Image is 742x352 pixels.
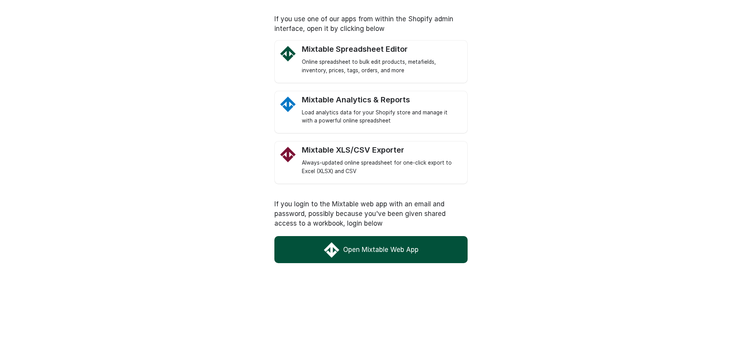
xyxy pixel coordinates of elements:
a: Mixtable Spreadsheet Editor Logo Mixtable Spreadsheet Editor Online spreadsheet to bulk edit prod... [302,44,459,75]
img: Mixtable Analytics [280,97,296,112]
img: Mixtable Spreadsheet Editor Logo [280,46,296,61]
div: Online spreadsheet to bulk edit products, metafields, inventory, prices, tags, orders, and more [302,58,459,75]
a: Mixtable Analytics Mixtable Analytics & Reports Load analytics data for your Shopify store and ma... [302,95,459,126]
div: Mixtable XLS/CSV Exporter [302,145,459,155]
a: Open Mixtable Web App [274,236,468,263]
div: Mixtable Spreadsheet Editor [302,44,459,54]
p: If you login to the Mixtable web app with an email and password, possibly because you've been giv... [274,199,468,228]
a: Mixtable Excel and CSV Exporter app Logo Mixtable XLS/CSV Exporter Always-updated online spreadsh... [302,145,459,176]
img: Mixtable Web App [324,242,339,258]
p: If you use one of our apps from within the Shopify admin interface, open it by clicking below [274,14,468,34]
img: Mixtable Excel and CSV Exporter app Logo [280,147,296,162]
div: Load analytics data for your Shopify store and manage it with a powerful online spreadsheet [302,109,459,126]
div: Always-updated online spreadsheet for one-click export to Excel (XLSX) and CSV [302,159,459,176]
div: Mixtable Analytics & Reports [302,95,459,105]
